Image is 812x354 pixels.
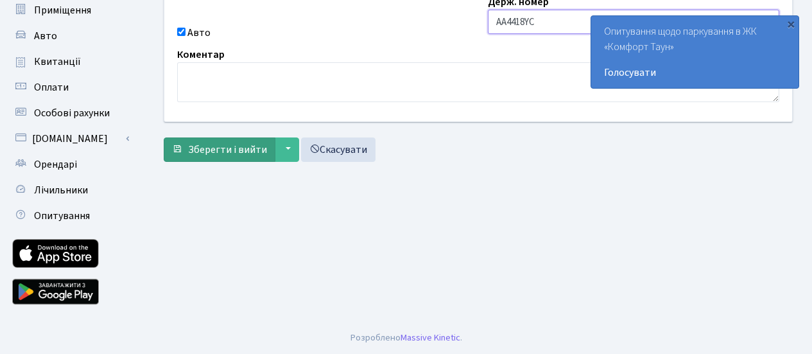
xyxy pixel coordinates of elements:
[604,65,786,80] a: Голосувати
[488,10,779,34] input: AA0001AA
[34,157,77,172] span: Орендарі
[177,47,225,62] label: Коментар
[6,152,135,177] a: Орендарі
[34,209,90,223] span: Опитування
[6,49,135,75] a: Квитанції
[6,126,135,152] a: [DOMAIN_NAME]
[6,100,135,126] a: Особові рахунки
[34,3,91,17] span: Приміщення
[34,55,81,69] span: Квитанції
[6,203,135,229] a: Опитування
[301,137,376,162] a: Скасувати
[34,106,110,120] span: Особові рахунки
[401,331,460,344] a: Massive Kinetic
[6,23,135,49] a: Авто
[34,29,57,43] span: Авто
[6,75,135,100] a: Оплати
[34,183,88,197] span: Лічильники
[188,143,267,157] span: Зберегти і вийти
[591,16,799,88] div: Опитування щодо паркування в ЖК «Комфорт Таун»
[187,25,211,40] label: Авто
[350,331,462,345] div: Розроблено .
[34,80,69,94] span: Оплати
[6,177,135,203] a: Лічильники
[784,17,797,30] div: ×
[164,137,275,162] button: Зберегти і вийти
